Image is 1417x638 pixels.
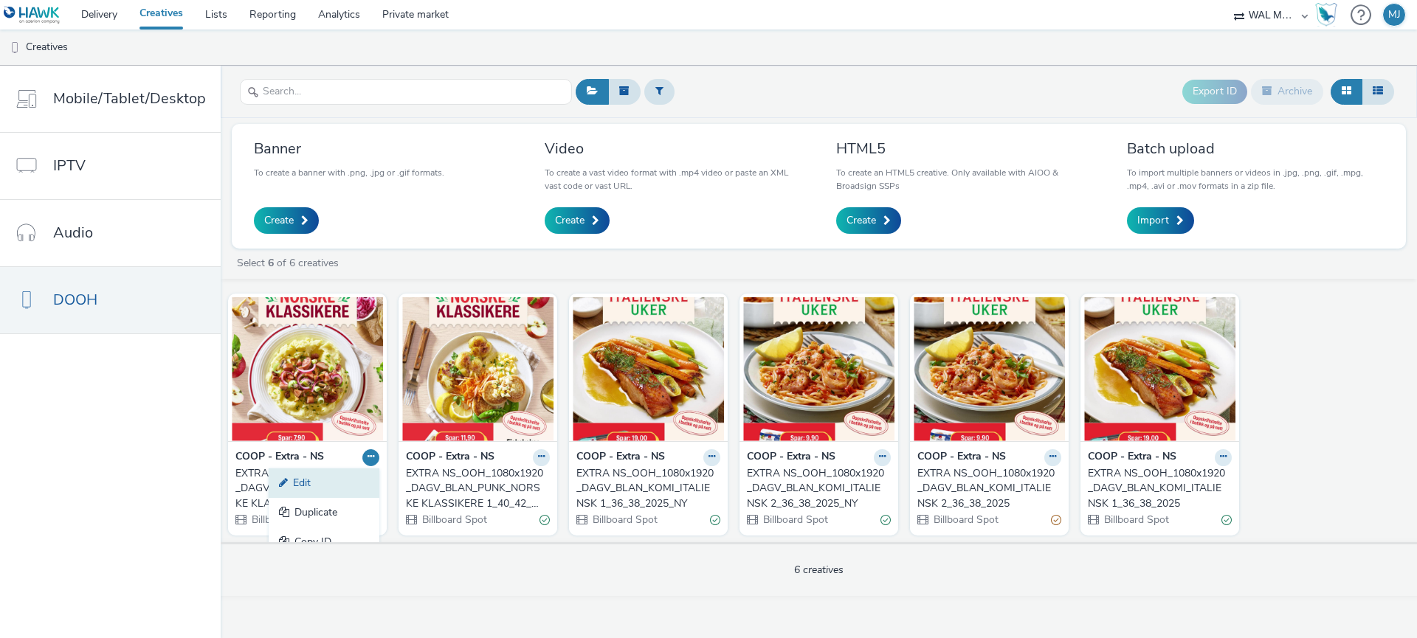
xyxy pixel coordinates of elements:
[1315,3,1337,27] img: Hawk Academy
[240,79,572,105] input: Search...
[406,466,544,511] div: EXTRA NS_OOH_1080x1920_DAGV_BLAN_PUNK_NORSKE KLASSIKERE 1_40_42_2025
[264,213,294,228] span: Create
[1315,3,1343,27] a: Hawk Academy
[1127,166,1384,193] p: To import multiple banners or videos in .jpg, .png, .gif, .mpg, .mp4, .avi or .mov formats in a z...
[1137,213,1169,228] span: Import
[545,139,801,159] h3: Video
[254,207,319,234] a: Create
[914,297,1065,441] img: EXTRA NS_OOH_1080x1920_DAGV_BLAN_KOMI_ITALIENSK 2_36_38_2025 visual
[545,166,801,193] p: To create a vast video format with .mp4 video or paste an XML vast code or vast URL.
[235,256,345,270] a: Select of 6 creatives
[250,513,317,527] span: Billboard Spot
[1331,79,1362,104] button: Grid
[406,449,494,466] strong: COOP - Extra - NS
[53,289,97,311] span: DOOH
[235,466,379,511] a: EXTRA NS_OOH_1080x1920_DAGV_BLAN_PUNK_NORSKE KLASSIKERE 2_40_42_2025
[235,449,324,466] strong: COOP - Extra - NS
[254,139,444,159] h3: Banner
[232,297,383,441] img: EXTRA NS_OOH_1080x1920_DAGV_BLAN_PUNK_NORSKE KLASSIKERE 2_40_42_2025 visual
[710,513,720,528] div: Valid
[53,222,93,243] span: Audio
[4,6,61,24] img: undefined Logo
[1088,466,1226,511] div: EXTRA NS_OOH_1080x1920_DAGV_BLAN_KOMI_ITALIENSK 1_36_38_2025
[794,563,844,577] span: 6 creatives
[1251,79,1323,104] button: Archive
[1088,466,1232,511] a: EXTRA NS_OOH_1080x1920_DAGV_BLAN_KOMI_ITALIENSK 1_36_38_2025
[576,449,665,466] strong: COOP - Extra - NS
[1221,513,1232,528] div: Valid
[836,207,901,234] a: Create
[836,166,1093,193] p: To create an HTML5 creative. Only available with AIOO & Broadsign SSPs
[762,513,828,527] span: Billboard Spot
[545,207,610,234] a: Create
[917,466,1061,511] a: EXTRA NS_OOH_1080x1920_DAGV_BLAN_KOMI_ITALIENSK 2_36_38_2025
[254,166,444,179] p: To create a banner with .png, .jpg or .gif formats.
[1051,513,1061,528] div: Partially valid
[747,449,835,466] strong: COOP - Extra - NS
[555,213,585,228] span: Create
[1088,449,1176,466] strong: COOP - Extra - NS
[421,513,487,527] span: Billboard Spot
[268,256,274,270] strong: 6
[539,513,550,528] div: Valid
[917,466,1055,511] div: EXTRA NS_OOH_1080x1920_DAGV_BLAN_KOMI_ITALIENSK 2_36_38_2025
[932,513,999,527] span: Billboard Spot
[1127,207,1194,234] a: Import
[235,466,373,511] div: EXTRA NS_OOH_1080x1920_DAGV_BLAN_PUNK_NORSKE KLASSIKERE 2_40_42_2025
[1182,80,1247,103] button: Export ID
[847,213,876,228] span: Create
[53,155,86,176] span: IPTV
[1103,513,1169,527] span: Billboard Spot
[1362,79,1394,104] button: Table
[573,297,724,441] img: EXTRA NS_OOH_1080x1920_DAGV_BLAN_KOMI_ITALIENSK 1_36_38_2025_NY visual
[1388,4,1401,26] div: MJ
[576,466,720,511] a: EXTRA NS_OOH_1080x1920_DAGV_BLAN_KOMI_ITALIENSK 1_36_38_2025_NY
[917,449,1006,466] strong: COOP - Extra - NS
[836,139,1093,159] h3: HTML5
[402,297,554,441] img: EXTRA NS_OOH_1080x1920_DAGV_BLAN_PUNK_NORSKE KLASSIKERE 1_40_42_2025 visual
[269,498,379,527] a: Duplicate
[406,466,550,511] a: EXTRA NS_OOH_1080x1920_DAGV_BLAN_PUNK_NORSKE KLASSIKERE 1_40_42_2025
[880,513,891,528] div: Valid
[747,466,891,511] a: EXTRA NS_OOH_1080x1920_DAGV_BLAN_KOMI_ITALIENSK 2_36_38_2025_NY
[576,466,714,511] div: EXTRA NS_OOH_1080x1920_DAGV_BLAN_KOMI_ITALIENSK 1_36_38_2025_NY
[269,468,379,498] a: Edit
[747,466,885,511] div: EXTRA NS_OOH_1080x1920_DAGV_BLAN_KOMI_ITALIENSK 2_36_38_2025_NY
[743,297,894,441] img: EXTRA NS_OOH_1080x1920_DAGV_BLAN_KOMI_ITALIENSK 2_36_38_2025_NY visual
[1084,297,1235,441] img: EXTRA NS_OOH_1080x1920_DAGV_BLAN_KOMI_ITALIENSK 1_36_38_2025 visual
[269,527,379,557] a: Copy ID
[7,41,22,55] img: dooh
[591,513,658,527] span: Billboard Spot
[53,88,206,109] span: Mobile/Tablet/Desktop
[1127,139,1384,159] h3: Batch upload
